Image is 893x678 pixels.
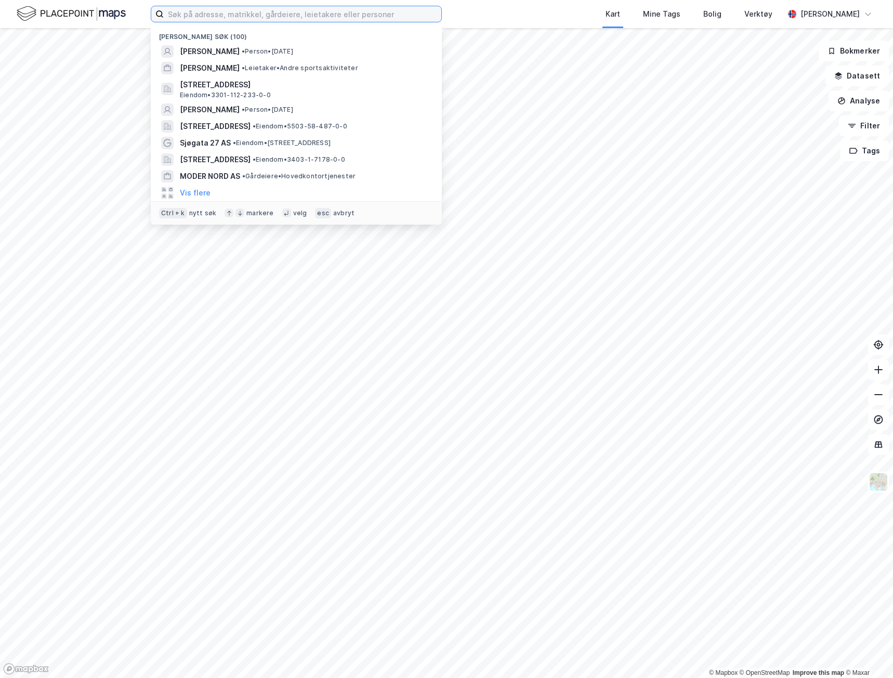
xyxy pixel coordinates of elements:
div: esc [315,208,331,218]
span: [STREET_ADDRESS] [180,120,251,133]
div: [PERSON_NAME] søk (100) [151,24,442,43]
img: logo.f888ab2527a4732fd821a326f86c7f29.svg [17,5,126,23]
input: Søk på adresse, matrikkel, gårdeiere, leietakere eller personer [164,6,441,22]
div: Mine Tags [643,8,680,20]
div: Kart [606,8,620,20]
a: Mapbox homepage [3,663,49,675]
span: • [253,155,256,163]
span: [PERSON_NAME] [180,45,240,58]
span: MODER NORD AS [180,170,240,182]
span: Eiendom • 3403-1-7178-0-0 [253,155,345,164]
span: Person • [DATE] [242,47,293,56]
a: Mapbox [709,669,738,676]
span: [PERSON_NAME] [180,103,240,116]
div: Verktøy [744,8,772,20]
span: Leietaker • Andre sportsaktiviteter [242,64,358,72]
span: Sjøgata 27 AS [180,137,231,149]
div: [PERSON_NAME] [800,8,860,20]
a: OpenStreetMap [740,669,790,676]
span: • [242,64,245,72]
button: Filter [839,115,889,136]
div: markere [246,209,273,217]
div: Kontrollprogram for chat [841,628,893,678]
button: Analyse [829,90,889,111]
span: [PERSON_NAME] [180,62,240,74]
span: [STREET_ADDRESS] [180,153,251,166]
span: Eiendom • 3301-112-233-0-0 [180,91,271,99]
span: • [233,139,236,147]
span: • [253,122,256,130]
span: Gårdeiere • Hovedkontortjenester [242,172,356,180]
button: Bokmerker [819,41,889,61]
button: Tags [841,140,889,161]
button: Vis flere [180,187,211,199]
img: Z [869,472,888,492]
button: Datasett [825,66,889,86]
span: Eiendom • 5503-58-487-0-0 [253,122,347,131]
a: Improve this map [793,669,844,676]
span: Person • [DATE] [242,106,293,114]
span: Eiendom • [STREET_ADDRESS] [233,139,331,147]
div: Bolig [703,8,721,20]
span: [STREET_ADDRESS] [180,79,429,91]
span: • [242,172,245,180]
div: avbryt [333,209,354,217]
span: • [242,106,245,113]
div: nytt søk [189,209,217,217]
div: Ctrl + k [159,208,187,218]
div: velg [293,209,307,217]
iframe: Chat Widget [841,628,893,678]
span: • [242,47,245,55]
